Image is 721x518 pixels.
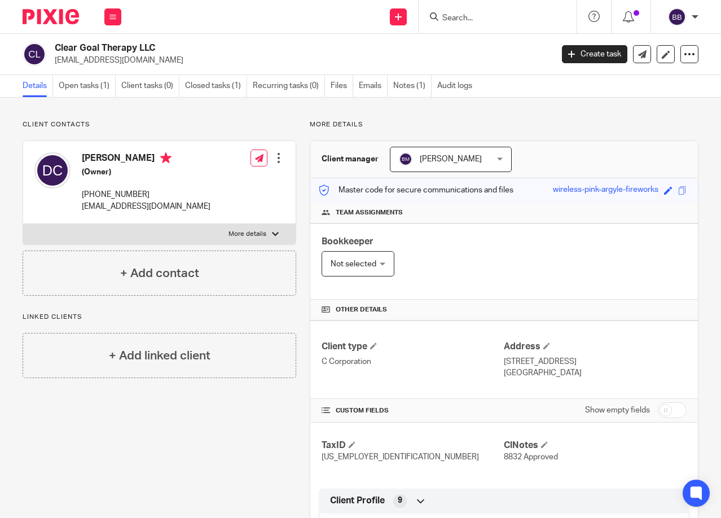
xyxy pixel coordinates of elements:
[160,152,172,164] i: Primary
[322,406,504,415] h4: CUSTOM FIELDS
[322,153,379,165] h3: Client manager
[59,75,116,97] a: Open tasks (1)
[336,305,387,314] span: Other details
[120,265,199,282] h4: + Add contact
[668,8,686,26] img: svg%3E
[55,55,545,66] p: [EMAIL_ADDRESS][DOMAIN_NAME]
[322,237,373,246] span: Bookkeeper
[553,184,658,197] div: wireless-pink-argyle-fireworks
[121,75,179,97] a: Client tasks (0)
[82,201,210,212] p: [EMAIL_ADDRESS][DOMAIN_NAME]
[34,152,71,188] img: svg%3E
[253,75,325,97] a: Recurring tasks (0)
[23,313,296,322] p: Linked clients
[504,367,687,379] p: [GEOGRAPHIC_DATA]
[82,189,210,200] p: [PHONE_NUMBER]
[319,185,513,196] p: Master code for secure communications and files
[504,440,687,451] h4: ClNotes
[359,75,388,97] a: Emails
[336,208,403,217] span: Team assignments
[185,75,247,97] a: Closed tasks (1)
[109,347,210,365] h4: + Add linked client
[330,495,385,507] span: Client Profile
[504,356,687,367] p: [STREET_ADDRESS]
[23,120,296,129] p: Client contacts
[82,152,210,166] h4: [PERSON_NAME]
[504,341,687,353] h4: Address
[55,42,447,54] h2: Clear Goal Therapy LLC
[331,75,353,97] a: Files
[420,155,482,163] span: [PERSON_NAME]
[504,453,558,461] span: 8832 Approved
[585,405,650,416] label: Show empty fields
[399,152,412,166] img: svg%3E
[322,356,504,367] p: C Corporation
[228,230,266,239] p: More details
[398,495,402,506] span: 9
[23,9,79,24] img: Pixie
[331,260,376,268] span: Not selected
[322,440,504,451] h4: TaxID
[322,453,479,461] span: [US_EMPLOYER_IDENTIFICATION_NUMBER]
[322,341,504,353] h4: Client type
[23,42,46,66] img: svg%3E
[562,45,627,63] a: Create task
[82,166,210,178] h5: (Owner)
[310,120,698,129] p: More details
[23,75,53,97] a: Details
[441,14,543,24] input: Search
[437,75,478,97] a: Audit logs
[393,75,432,97] a: Notes (1)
